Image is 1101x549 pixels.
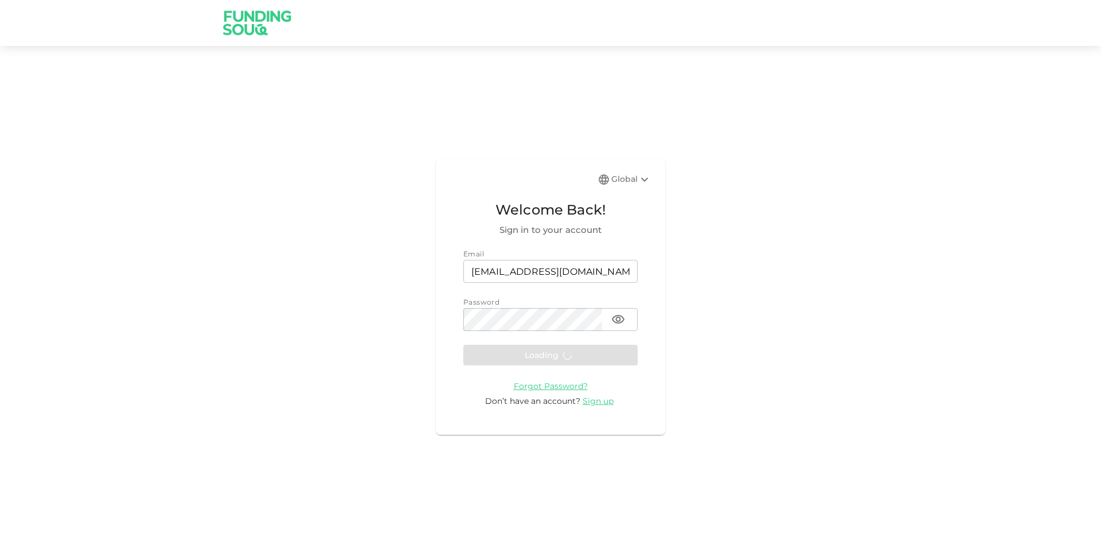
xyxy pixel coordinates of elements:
[463,199,638,221] span: Welcome Back!
[463,260,638,283] input: email
[463,298,499,306] span: Password
[463,223,638,237] span: Sign in to your account
[463,308,602,331] input: password
[463,250,484,258] span: Email
[485,396,580,406] span: Don’t have an account?
[583,396,614,406] span: Sign up
[514,381,588,391] span: Forgot Password?
[611,173,651,186] div: Global
[514,380,588,391] a: Forgot Password?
